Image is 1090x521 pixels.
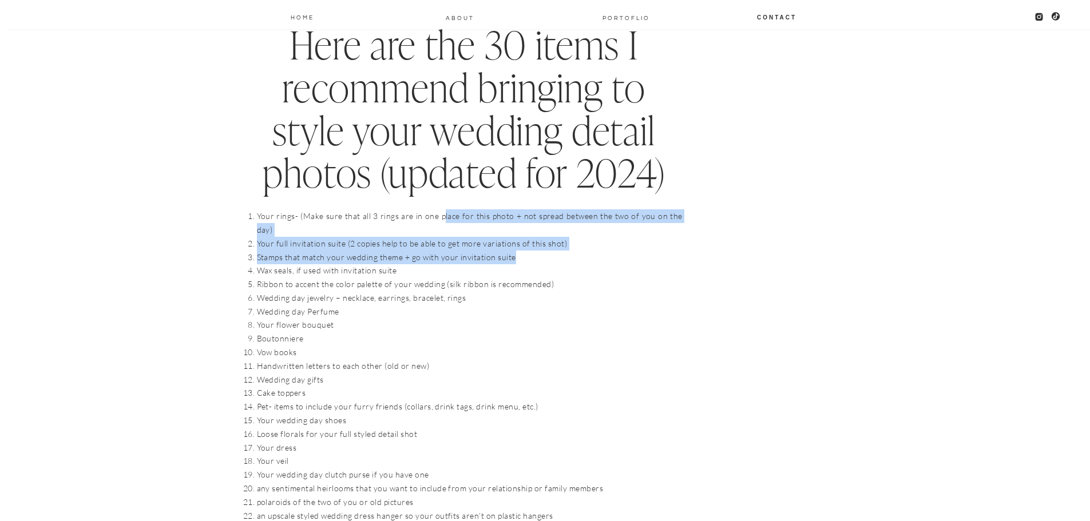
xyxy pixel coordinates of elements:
li: Stamps that match your wedding theme + go with your invitation suite [257,250,683,264]
li: Vow books [257,345,683,359]
li: Your full invitation suite (2 copies help to be able to get more variations of this shot) [257,237,683,250]
a: Contact [756,12,798,21]
li: Handwritten letters to each other (old or new) [257,359,683,373]
li: Cake toppers [257,386,683,400]
a: Home [290,12,315,21]
li: Wedding day jewelry – necklace, earrings, bracelet, rings [257,291,683,305]
li: Pet- items to include your furry friends (collars, drink tags, drink menu, etc.) [257,400,683,413]
a: PORTOFLIO [598,13,655,22]
li: Your veil [257,454,683,468]
li: Wedding day gifts [257,373,683,387]
a: About [445,13,475,22]
li: Your wedding day shoes [257,413,683,427]
li: polaroids of the two of you or old pictures [257,495,683,509]
li: Boutonniere [257,332,683,345]
h2: Here are the 30 items I recommend bringing to style your wedding detail photos (updated for 2024) [245,25,683,196]
li: Loose florals for your full styled detail shot [257,427,683,441]
li: Your dress [257,441,683,455]
li: Your flower bouquet [257,318,683,332]
li: Your rings- (Make sure that all 3 rings are in one place for this photo + not spread between the ... [257,209,683,237]
li: Wedding day Perfume [257,305,683,319]
li: Your wedding day clutch purse if you have one [257,468,683,482]
li: any sentimental heirlooms that you want to include from your relationship or family members [257,482,683,495]
li: Ribbon to accent the color palette of your wedding (silk ribbon is recommended) [257,277,683,291]
li: Wax seals, if used with invitation suite [257,264,683,277]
